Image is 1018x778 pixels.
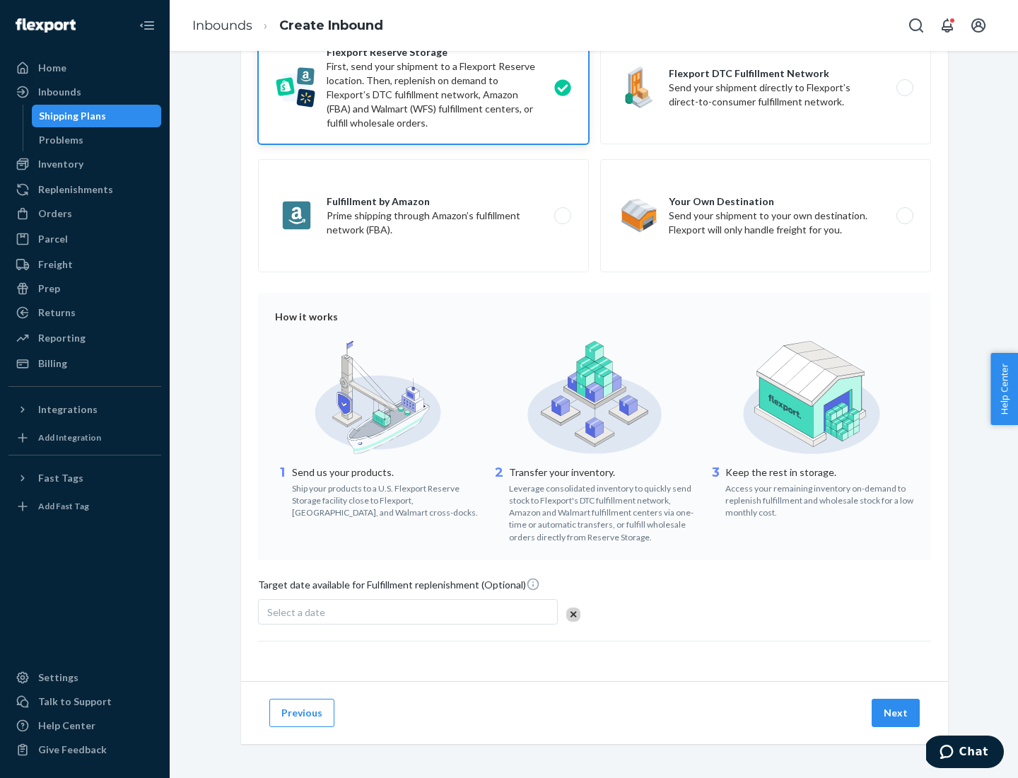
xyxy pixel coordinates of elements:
[8,301,161,324] a: Returns
[192,18,252,33] a: Inbounds
[269,699,334,727] button: Previous
[8,57,161,79] a: Home
[39,133,83,147] div: Problems
[8,398,161,421] button: Integrations
[933,11,961,40] button: Open notifications
[8,228,161,250] a: Parcel
[509,480,698,543] div: Leverage consolidated inventory to quickly send stock to Flexport's DTC fulfillment network, Amaz...
[8,495,161,518] a: Add Fast Tag
[38,207,72,221] div: Orders
[725,480,914,518] div: Access your remaining inventory on-demand to replenish fulfillment and wholesale stock for a low ...
[8,81,161,103] a: Inbounds
[181,5,394,47] ol: breadcrumbs
[38,431,101,443] div: Add Integration
[38,182,113,197] div: Replenishments
[38,232,68,246] div: Parcel
[38,356,67,371] div: Billing
[964,11,993,40] button: Open account menu
[258,577,540,598] span: Target date available for Fulfillment replenishment (Optional)
[725,465,914,480] p: Keep the rest in storage.
[509,465,698,480] p: Transfer your inventory.
[279,18,383,33] a: Create Inbound
[8,714,161,737] a: Help Center
[292,480,481,518] div: Ship your products to a U.S. Flexport Reserve Storage facility close to Flexport, [GEOGRAPHIC_DAT...
[926,736,1004,771] iframe: Opens a widget where you can chat to one of our agents
[267,606,325,618] span: Select a date
[38,85,81,99] div: Inbounds
[8,352,161,375] a: Billing
[38,61,66,75] div: Home
[38,402,98,417] div: Integrations
[275,310,914,324] div: How it works
[8,202,161,225] a: Orders
[902,11,930,40] button: Open Search Box
[39,109,106,123] div: Shipping Plans
[38,331,86,345] div: Reporting
[8,426,161,449] a: Add Integration
[38,281,60,296] div: Prep
[8,666,161,689] a: Settings
[872,699,920,727] button: Next
[275,464,289,518] div: 1
[38,743,107,757] div: Give Feedback
[8,277,161,300] a: Prep
[8,178,161,201] a: Replenishments
[492,464,506,543] div: 2
[8,253,161,276] a: Freight
[38,719,95,733] div: Help Center
[38,471,83,485] div: Fast Tags
[38,257,73,272] div: Freight
[32,105,162,127] a: Shipping Plans
[38,306,76,320] div: Returns
[38,500,89,512] div: Add Fast Tag
[133,11,161,40] button: Close Navigation
[8,467,161,489] button: Fast Tags
[32,129,162,151] a: Problems
[708,464,722,518] div: 3
[8,690,161,713] button: Talk to Support
[8,738,161,761] button: Give Feedback
[38,695,112,709] div: Talk to Support
[16,18,76,33] img: Flexport logo
[8,153,161,175] a: Inventory
[990,353,1018,425] button: Help Center
[38,157,83,171] div: Inventory
[38,670,78,685] div: Settings
[292,465,481,480] p: Send us your products.
[8,327,161,349] a: Reporting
